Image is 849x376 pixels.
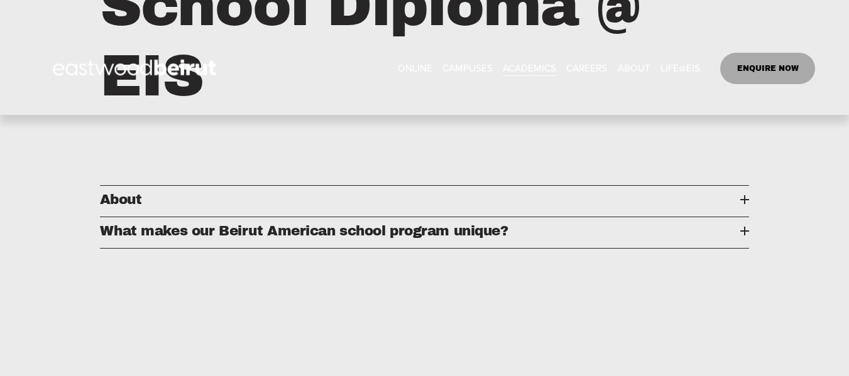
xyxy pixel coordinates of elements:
a: ENQUIRE NOW [720,53,815,84]
a: folder dropdown [442,59,493,78]
span: ABOUT [618,60,650,77]
span: ACADEMICS [503,60,556,77]
button: What makes our Beirut American school program unique? [100,217,750,248]
a: folder dropdown [660,59,700,78]
a: ONLINE [398,59,432,78]
button: About [100,186,750,217]
a: folder dropdown [503,59,556,78]
span: CAMPUSES [442,60,493,77]
span: LIFE@EIS [660,60,700,77]
a: CAREERS [566,59,607,78]
span: About [100,192,741,207]
a: folder dropdown [618,59,650,78]
img: EastwoodIS Global Site [34,36,239,100]
span: What makes our Beirut American school program unique? [100,223,741,239]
